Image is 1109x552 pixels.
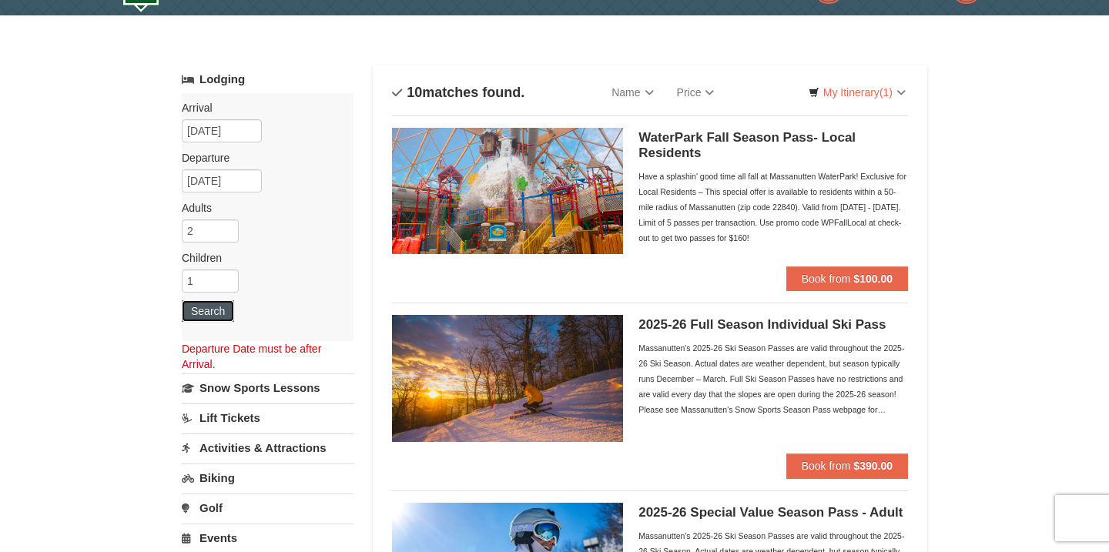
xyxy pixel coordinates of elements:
a: Name [600,77,665,108]
label: Children [182,250,342,266]
span: Book from [802,273,851,285]
span: Book from [802,460,851,472]
a: Golf [182,493,353,522]
a: Lodging [182,65,353,93]
a: Lift Tickets [182,403,353,432]
button: Search [182,300,234,322]
span: (1) [879,86,893,99]
span: 10 [407,85,422,100]
a: Events [182,524,353,552]
label: Arrival [182,100,342,115]
label: Departure [182,150,342,166]
img: 6619937-208-2295c65e.jpg [392,315,623,441]
strong: $100.00 [853,273,893,285]
a: Activities & Attractions [182,433,353,462]
div: Massanutten's 2025-26 Ski Season Passes are valid throughout the 2025-26 Ski Season. Actual dates... [638,340,908,417]
a: Biking [182,463,353,492]
strong: $390.00 [853,460,893,472]
button: Book from $390.00 [786,453,908,478]
a: My Itinerary(1) [799,81,916,104]
h5: 2025-26 Full Season Individual Ski Pass [638,317,908,333]
a: Snow Sports Lessons [182,373,353,402]
img: 6619937-212-8c750e5f.jpg [392,128,623,254]
h5: WaterPark Fall Season Pass- Local Residents [638,130,908,161]
h4: matches found. [392,85,524,100]
div: Have a splashin' good time all fall at Massanutten WaterPark! Exclusive for Local Residents – Thi... [638,169,908,246]
label: Adults [182,200,342,216]
h5: 2025-26 Special Value Season Pass - Adult [638,505,908,520]
div: Departure Date must be after Arrival. [182,341,353,372]
button: Book from $100.00 [786,266,908,291]
a: Price [665,77,726,108]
